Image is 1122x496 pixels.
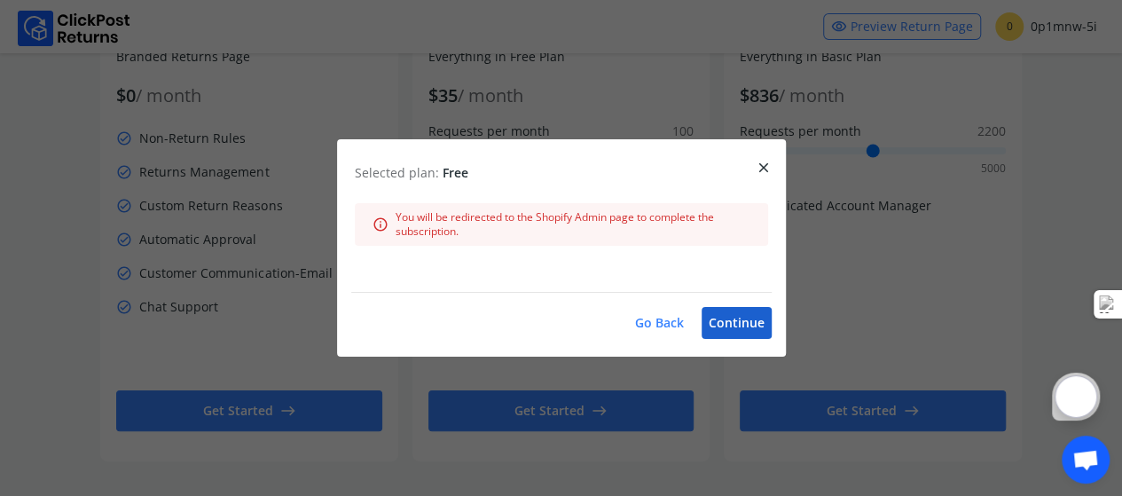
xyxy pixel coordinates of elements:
a: Open chat [1062,436,1110,484]
p: Selected plan: [355,164,768,182]
button: Go Back [628,307,691,339]
span: info [373,212,388,237]
button: Continue [702,307,772,339]
span: You will be redirected to the Shopify Admin page to complete the subscription. [396,210,750,239]
span: Free [443,164,468,181]
span: close [756,155,772,180]
button: close [741,157,786,178]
